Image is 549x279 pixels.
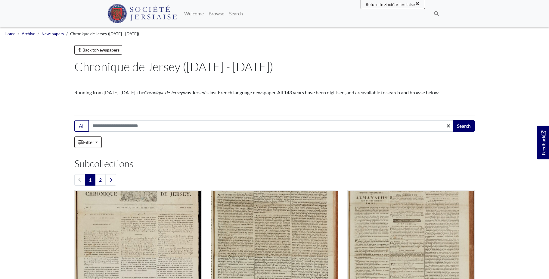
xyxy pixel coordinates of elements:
[95,174,106,186] a: Goto page 2
[74,89,475,96] p: Running from [DATE]-[DATE], the was Jersey's last French language newspaper. All 143 years have b...
[107,2,177,25] a: Société Jersiaise logo
[74,45,122,55] a: Back toNewspapers
[206,8,227,20] a: Browse
[85,174,95,186] span: Goto page 1
[70,31,139,36] span: Chronique de Jersey ([DATE] - [DATE])
[22,31,35,36] a: Archive
[366,2,415,7] span: Return to Société Jersiaise
[74,120,89,132] button: All
[74,136,102,148] a: Filter
[182,8,206,20] a: Welcome
[74,59,475,74] h1: Chronique de Jersey ([DATE] - [DATE])
[96,47,119,52] strong: Newspapers
[144,89,183,95] em: Chronique de Jersey
[453,120,475,132] button: Search
[105,174,116,186] a: Next page
[227,8,245,20] a: Search
[107,4,177,23] img: Société Jersiaise
[42,31,64,36] a: Newspapers
[74,174,475,186] nav: pagination
[537,126,549,159] a: Would you like to provide feedback?
[74,158,475,169] h2: Subcollections
[540,130,547,155] span: Feedback
[5,31,15,36] a: Home
[88,120,454,132] input: Search this collection...
[74,174,85,186] li: Previous page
